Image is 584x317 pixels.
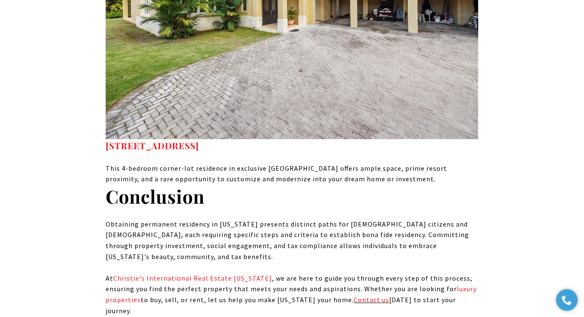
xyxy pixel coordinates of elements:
[113,274,272,282] a: Christie's International Real Estate Puerto Rico - open in a new tab
[106,139,199,151] a: 320 DORADO BEACH EAST DORADO PR, 00646 - open in a new tab
[106,184,205,208] strong: Conclusion
[106,163,478,185] div: This 4-bedroom corner-lot residence in exclusive [GEOGRAPHIC_DATA] offers ample space, prime reso...
[106,273,478,316] div: At , we are here to guide you through every step of this process, ensuring you find the perfect p...
[106,139,199,151] strong: [STREET_ADDRESS]
[354,295,389,304] a: Contact us - open in a new tab
[106,219,478,262] div: Obtaining permanent residency in [US_STATE] presents distinct paths for [DEMOGRAPHIC_DATA] citize...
